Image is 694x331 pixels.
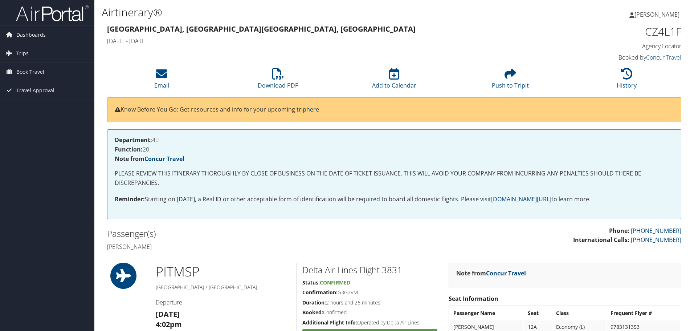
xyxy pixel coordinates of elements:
h5: [GEOGRAPHIC_DATA] / [GEOGRAPHIC_DATA] [156,284,291,291]
strong: Function: [115,145,143,153]
h4: [PERSON_NAME] [107,243,389,251]
h4: Agency Locator [546,42,681,50]
h2: Passenger(s) [107,227,389,240]
h4: Departure [156,298,291,306]
strong: International Calls: [573,236,629,244]
strong: Status: [302,279,320,286]
a: Concur Travel [486,269,526,277]
span: Book Travel [16,63,44,81]
strong: Reminder: [115,195,145,203]
th: Frequent Flyer # [607,307,680,320]
span: Trips [16,44,29,62]
a: [PHONE_NUMBER] [631,236,681,244]
strong: Note from [115,155,184,163]
h1: Airtinerary® [102,5,492,20]
a: Add to Calendar [372,72,416,89]
strong: Additional Flight Info: [302,319,357,326]
a: Concur Travel [144,155,184,163]
h5: Confirmed [302,309,437,316]
th: Passenger Name [450,307,523,320]
strong: Seat Information [449,295,498,303]
a: [PHONE_NUMBER] [631,227,681,235]
h5: 2 hours and 26 minutes [302,299,437,306]
h5: Operated by Delta Air Lines [302,319,437,326]
span: Confirmed [320,279,350,286]
strong: Confirmation: [302,289,338,296]
span: [PERSON_NAME] [634,11,679,19]
strong: [DATE] [156,309,180,319]
th: Class [552,307,607,320]
strong: Phone: [609,227,629,235]
h1: PIT MSP [156,263,291,281]
strong: [GEOGRAPHIC_DATA], [GEOGRAPHIC_DATA] [GEOGRAPHIC_DATA], [GEOGRAPHIC_DATA] [107,24,416,34]
a: Concur Travel [646,53,681,61]
a: Download PDF [258,72,298,89]
img: airportal-logo.png [16,5,89,22]
a: [PERSON_NAME] [629,4,687,25]
h4: 20 [115,146,674,152]
p: PLEASE REVIEW THIS ITINERARY THOROUGHLY BY CLOSE OF BUSINESS ON THE DATE OF TICKET ISSUANCE. THIS... [115,169,674,187]
strong: Note from [456,269,526,277]
p: Starting on [DATE], a Real ID or other acceptable form of identification will be required to boar... [115,195,674,204]
h4: 40 [115,137,674,143]
a: [DOMAIN_NAME][URL] [491,195,551,203]
a: Email [154,72,169,89]
a: History [617,72,637,89]
h2: Delta Air Lines Flight 3831 [302,264,437,276]
span: Travel Approval [16,81,54,100]
h4: Booked by [546,53,681,61]
strong: Booked: [302,309,323,316]
a: here [306,105,319,113]
a: Push to Tripit [492,72,529,89]
span: Dashboards [16,26,46,44]
strong: Department: [115,136,152,144]
strong: 4:02pm [156,319,182,329]
p: Know Before You Go: Get resources and info for your upcoming trip [115,105,674,114]
th: Seat [524,307,551,320]
h4: [DATE] - [DATE] [107,37,535,45]
strong: Duration: [302,299,326,306]
h1: CZ4L1F [546,24,681,39]
h5: G3G2VM [302,289,437,296]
